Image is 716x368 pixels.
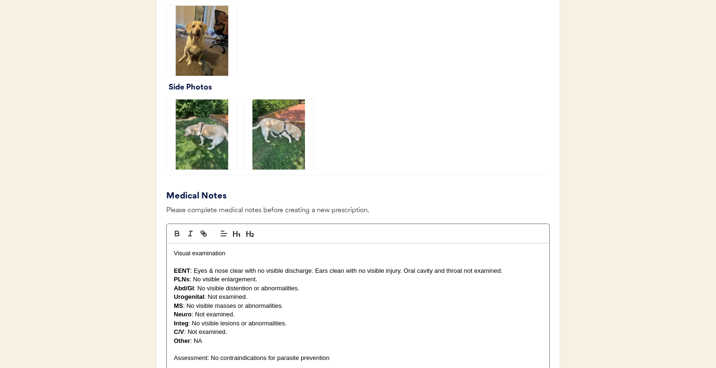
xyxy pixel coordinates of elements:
strong: Neuro [174,311,192,318]
p: : No visible masses or abnormalities. [174,302,542,310]
div: Side Photos [169,81,550,94]
strong: MS [174,302,183,309]
strong: Urogenital [174,293,204,300]
p: Assessment: No contraindications for parasite prevention [174,354,542,362]
p: Visual examination [174,249,542,258]
p: : No visible distention or abnormalities. [174,284,542,293]
div: Please complete medical notes before creating a new prescription. [166,205,550,222]
p: : NA [174,337,542,345]
img: mms-MM62cb3812d39985a286b6991754820b8f-078e2812-2d15-4235-a12c-d3111efef103.jpeg [167,6,237,76]
strong: C/V [174,328,184,335]
p: : No visible lesions or abnormalities. [174,319,542,328]
strong: EENT [174,267,190,274]
p: : Not examined. [174,328,542,336]
p: : Eyes & nose clear with no visible discharge. Ears clean with no visible injury. Oral cavity and... [174,267,542,275]
img: mms-MM706e7811fb7dbf914853c057858dd0a4-878528a9-2c7a-4500-b1ef-fa56f81b6b59.jpeg [243,99,313,170]
p: : No visible enlargement. [174,275,542,284]
strong: PLNs [174,276,189,283]
span: Text alignment [217,228,231,239]
strong: Other [174,337,190,344]
p: : Not examined. [174,293,542,301]
p: : Not examined. [174,310,542,319]
strong: Abd/GI [174,285,194,292]
div: Medical Notes [166,190,247,203]
img: mms-MM706e7811fb7dbf914853c057858dd0a4-5f21341f-98e8-4790-8d55-bda7fdbc42a6.jpeg [167,99,237,170]
strong: Integ [174,320,188,327]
